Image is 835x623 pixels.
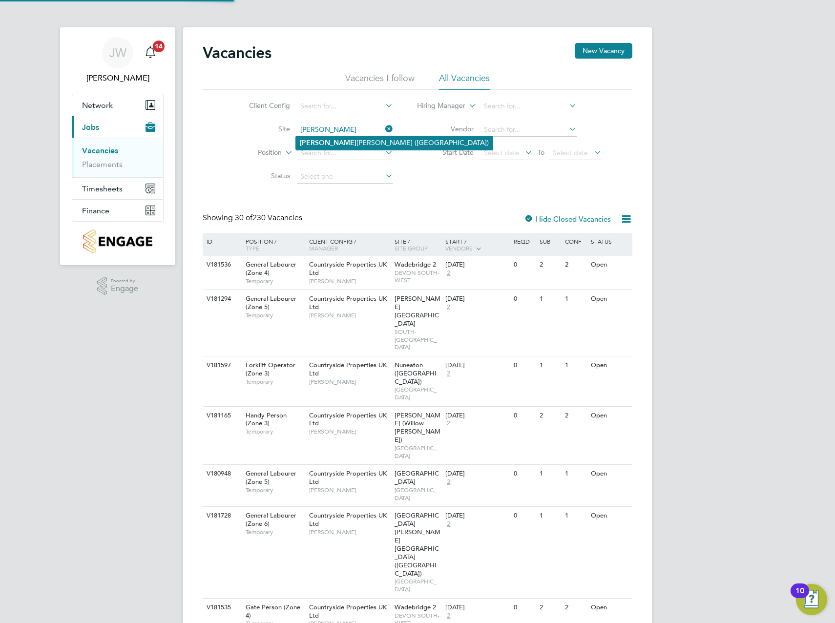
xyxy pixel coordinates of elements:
[141,37,160,68] a: 14
[445,269,452,277] span: 2
[537,256,563,274] div: 2
[309,469,387,486] span: Countryside Properties UK Ltd
[511,233,537,249] div: Reqd
[297,123,393,137] input: Search for...
[395,294,440,328] span: [PERSON_NAME][GEOGRAPHIC_DATA]
[511,465,537,483] div: 0
[204,356,238,374] div: V181597
[395,486,441,501] span: [GEOGRAPHIC_DATA]
[563,233,588,249] div: Conf
[307,233,392,256] div: Client Config /
[72,94,163,116] button: Network
[395,469,439,486] span: [GEOGRAPHIC_DATA]
[204,233,238,249] div: ID
[511,599,537,617] div: 0
[234,101,290,110] label: Client Config
[246,311,304,319] span: Temporary
[309,411,387,428] span: Countryside Properties UK Ltd
[795,591,804,603] div: 10
[395,244,428,252] span: Site Group
[524,214,611,224] label: Hide Closed Vacancies
[111,285,138,293] span: Engage
[204,290,238,308] div: V181294
[246,528,304,536] span: Temporary
[82,160,123,169] a: Placements
[72,178,163,199] button: Timesheets
[203,43,271,62] h2: Vacancies
[796,584,827,615] button: Open Resource Center, 10 new notifications
[204,599,238,617] div: V181535
[246,378,304,386] span: Temporary
[395,269,441,284] span: DEVON SOUTH-WEST
[296,136,493,149] li: [PERSON_NAME] ([GEOGRAPHIC_DATA])
[395,260,436,269] span: Wadebridge 2
[309,486,390,494] span: [PERSON_NAME]
[588,507,631,525] div: Open
[588,256,631,274] div: Open
[246,260,296,277] span: General Labourer (Zone 4)
[553,148,588,157] span: Select date
[484,148,519,157] span: Select date
[82,184,123,193] span: Timesheets
[153,41,165,52] span: 14
[445,603,509,612] div: [DATE]
[72,72,164,84] span: Joshua Watts
[537,233,563,249] div: Sub
[246,428,304,436] span: Temporary
[439,72,490,90] li: All Vacancies
[511,290,537,308] div: 0
[309,277,390,285] span: [PERSON_NAME]
[204,507,238,525] div: V181728
[234,171,290,180] label: Status
[72,229,164,253] a: Go to home page
[72,116,163,138] button: Jobs
[72,138,163,177] div: Jobs
[417,125,474,133] label: Vendor
[246,294,296,311] span: General Labourer (Zone 5)
[226,148,282,158] label: Position
[309,528,390,536] span: [PERSON_NAME]
[511,256,537,274] div: 0
[588,290,631,308] div: Open
[235,213,252,223] span: 30 of
[204,465,238,483] div: V180948
[445,295,509,303] div: [DATE]
[511,407,537,425] div: 0
[445,303,452,311] span: 2
[563,465,588,483] div: 1
[82,206,109,215] span: Finance
[445,512,509,520] div: [DATE]
[445,478,452,486] span: 2
[82,123,99,132] span: Jobs
[72,37,164,84] a: JW[PERSON_NAME]
[83,229,152,253] img: countryside-properties-logo-retina.png
[445,520,452,528] span: 2
[111,277,138,285] span: Powered by
[309,603,387,620] span: Countryside Properties UK Ltd
[395,361,437,386] span: Nuneaton ([GEOGRAPHIC_DATA])
[72,200,163,221] button: Finance
[395,411,440,444] span: [PERSON_NAME] (Willow [PERSON_NAME])
[82,146,118,155] a: Vacancies
[300,139,356,147] b: [PERSON_NAME]
[238,233,307,256] div: Position /
[511,356,537,374] div: 0
[445,244,473,252] span: Vendors
[246,469,296,486] span: General Labourer (Zone 5)
[535,146,547,159] span: To
[409,101,465,111] label: Hiring Manager
[588,465,631,483] div: Open
[234,125,290,133] label: Site
[60,27,175,265] nav: Main navigation
[395,578,441,593] span: [GEOGRAPHIC_DATA]
[511,507,537,525] div: 0
[588,599,631,617] div: Open
[563,507,588,525] div: 1
[445,612,452,620] span: 2
[392,233,443,256] div: Site /
[246,486,304,494] span: Temporary
[309,294,387,311] span: Countryside Properties UK Ltd
[246,411,287,428] span: Handy Person (Zone 3)
[309,428,390,436] span: [PERSON_NAME]
[109,46,126,59] span: JW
